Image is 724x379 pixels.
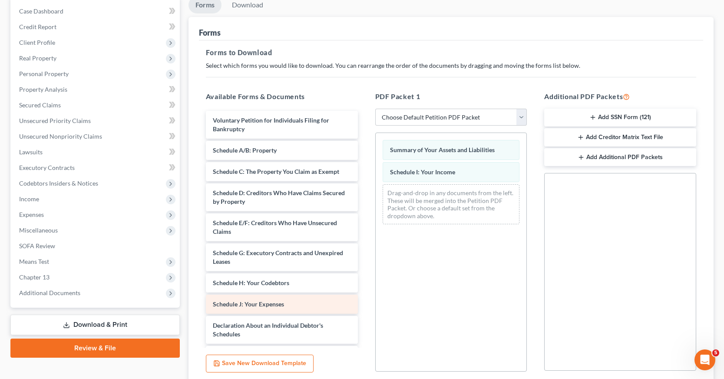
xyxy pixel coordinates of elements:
[19,39,55,46] span: Client Profile
[19,7,63,15] span: Case Dashboard
[19,54,56,62] span: Real Property
[544,128,696,146] button: Add Creditor Matrix Text File
[19,289,80,296] span: Additional Documents
[19,23,56,30] span: Credit Report
[712,349,719,356] span: 5
[19,211,44,218] span: Expenses
[206,47,696,58] h5: Forms to Download
[19,242,55,249] span: SOFA Review
[213,219,337,235] span: Schedule E/F: Creditors Who Have Unsecured Claims
[390,168,455,176] span: Schedule I: Your Income
[213,189,345,205] span: Schedule D: Creditors Who Have Claims Secured by Property
[19,133,102,140] span: Unsecured Nonpriority Claims
[213,168,339,175] span: Schedule C: The Property You Claim as Exempt
[199,27,221,38] div: Forms
[12,113,180,129] a: Unsecured Priority Claims
[19,70,69,77] span: Personal Property
[206,91,358,102] h5: Available Forms & Documents
[694,349,715,370] iframe: Intercom live chat
[10,339,180,358] a: Review & File
[19,164,75,171] span: Executory Contracts
[19,180,98,187] span: Codebtors Insiders & Notices
[12,97,180,113] a: Secured Claims
[383,184,520,224] div: Drag-and-drop in any documents from the left. These will be merged into the Petition PDF Packet. ...
[12,144,180,160] a: Lawsuits
[390,146,495,153] span: Summary of Your Assets and Liabilities
[19,101,61,109] span: Secured Claims
[213,279,289,286] span: Schedule H: Your Codebtors
[375,91,527,102] h5: PDF Packet 1
[213,300,284,308] span: Schedule J: Your Expenses
[19,226,58,234] span: Miscellaneous
[544,148,696,166] button: Add Additional PDF Packets
[19,148,43,156] span: Lawsuits
[12,82,180,97] a: Property Analysis
[12,238,180,254] a: SOFA Review
[206,355,314,373] button: Save New Download Template
[12,160,180,176] a: Executory Contracts
[213,322,323,338] span: Declaration About an Individual Debtor's Schedules
[206,61,696,70] p: Select which forms you would like to download. You can rearrange the order of the documents by dr...
[10,315,180,335] a: Download & Print
[19,117,91,124] span: Unsecured Priority Claims
[544,109,696,127] button: Add SSN Form (121)
[213,146,277,154] span: Schedule A/B: Property
[19,86,67,93] span: Property Analysis
[213,249,343,265] span: Schedule G: Executory Contracts and Unexpired Leases
[19,195,39,203] span: Income
[19,258,49,265] span: Means Test
[213,116,329,133] span: Voluntary Petition for Individuals Filing for Bankruptcy
[12,19,180,35] a: Credit Report
[544,91,696,102] h5: Additional PDF Packets
[12,3,180,19] a: Case Dashboard
[12,129,180,144] a: Unsecured Nonpriority Claims
[19,273,50,281] span: Chapter 13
